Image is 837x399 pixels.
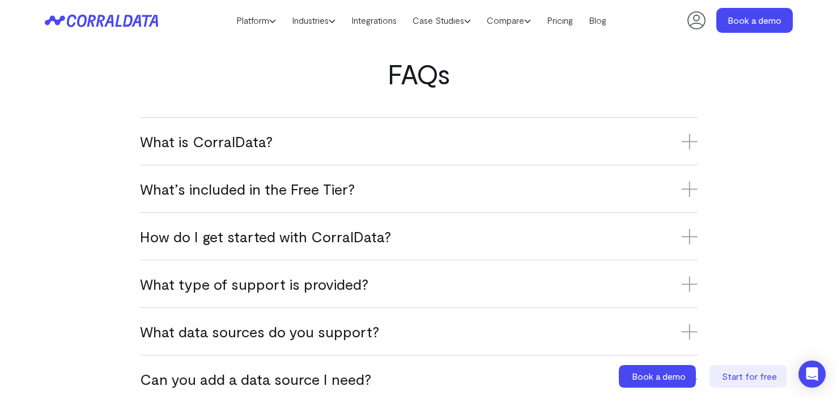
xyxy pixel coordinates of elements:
[284,12,343,29] a: Industries
[140,370,698,388] h3: Can you add a data source I need?
[343,12,405,29] a: Integrations
[709,365,789,388] a: Start for free
[140,132,698,151] h3: What is CorralData?
[140,322,698,341] h3: What data sources do you support?
[632,371,686,381] span: Book a demo
[140,179,698,198] h3: What’s included in the Free Tier?
[45,58,793,89] h2: FAQs
[798,361,826,388] div: Open Intercom Messenger
[405,12,479,29] a: Case Studies
[479,12,539,29] a: Compare
[140,227,698,246] h3: How do I get started with CorralData?
[619,365,698,388] a: Book a demo
[716,8,793,33] a: Book a demo
[140,274,698,293] h3: What type of support is provided?
[228,12,284,29] a: Platform
[722,371,777,381] span: Start for free
[581,12,614,29] a: Blog
[539,12,581,29] a: Pricing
